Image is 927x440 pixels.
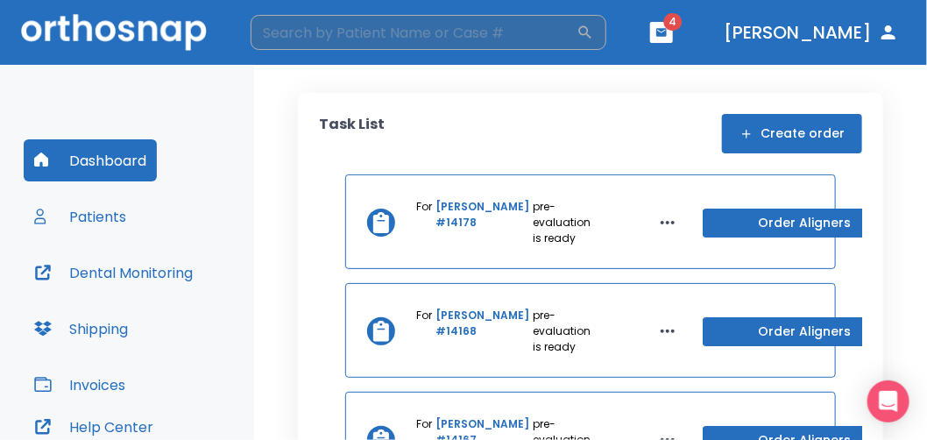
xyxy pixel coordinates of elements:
input: Search by Patient Name or Case # [251,15,577,50]
button: Order Aligners [703,209,906,238]
button: [PERSON_NAME] [717,17,906,48]
p: pre-evaluation is ready [533,199,591,246]
p: For [416,199,432,246]
a: [PERSON_NAME] #14168 [435,308,529,355]
p: Task List [319,114,385,153]
button: Invoices [24,364,136,406]
button: Shipping [24,308,138,350]
button: Dashboard [24,139,157,181]
img: Orthosnap [21,14,207,50]
span: 4 [664,13,683,31]
a: [PERSON_NAME] #14178 [435,199,529,246]
button: Patients [24,195,137,238]
button: Dental Monitoring [24,252,203,294]
button: Create order [722,114,862,153]
div: Open Intercom Messenger [867,380,909,422]
p: For [416,308,432,355]
button: Order Aligners [703,317,906,346]
p: pre-evaluation is ready [533,308,591,355]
